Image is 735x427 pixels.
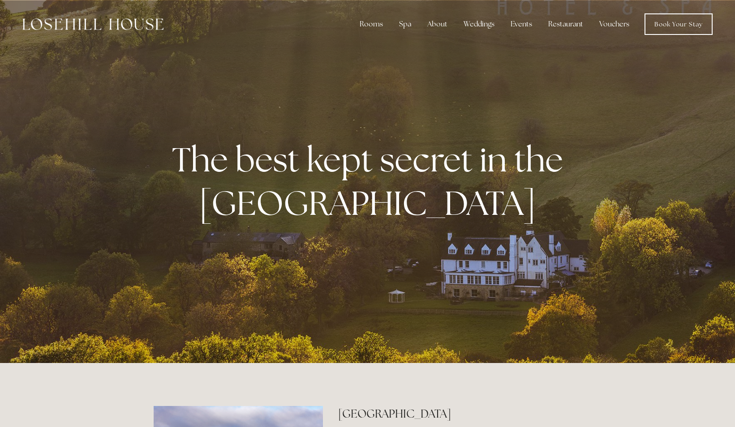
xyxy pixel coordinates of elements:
div: About [420,15,455,33]
div: Weddings [456,15,502,33]
div: Spa [392,15,418,33]
img: Losehill House [22,18,163,30]
div: Restaurant [541,15,590,33]
div: Events [503,15,539,33]
h2: [GEOGRAPHIC_DATA] [338,406,581,422]
a: Book Your Stay [645,13,713,35]
strong: The best kept secret in the [GEOGRAPHIC_DATA] [172,137,570,225]
div: Rooms [352,15,390,33]
a: Vouchers [592,15,636,33]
